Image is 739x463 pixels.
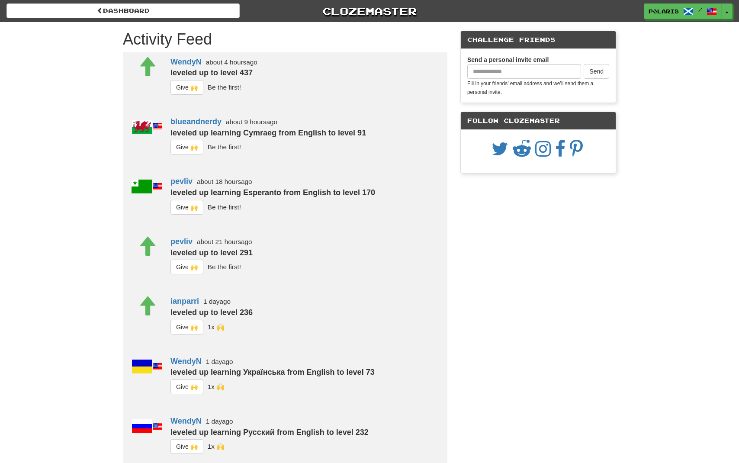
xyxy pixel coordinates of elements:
[170,248,253,257] strong: leveled up to level 291
[170,428,369,437] strong: leveled up learning Русский from English to level 232
[170,417,202,425] a: WendyN
[170,368,375,376] strong: leveled up learning Українська from English to level 73
[208,443,225,450] small: 19cupsofcoffee
[206,58,257,66] small: about 4 hours ago
[170,188,375,197] strong: leveled up learning Esperanto from English to level 170
[170,200,203,215] button: Give 🙌
[170,129,366,137] strong: leveled up learning Cymraeg from English to level 91
[170,140,203,154] button: Give 🙌
[170,439,203,454] button: Give 🙌
[253,3,486,19] a: Clozemaster
[649,7,679,15] span: p0laris
[467,56,549,63] strong: Send a personal invite email
[170,177,193,186] a: pevliv
[208,203,241,211] small: Be the first!
[170,357,202,366] a: WendyN
[170,308,253,317] strong: leveled up to level 236
[208,263,241,270] small: Be the first!
[584,64,609,79] button: Send
[206,358,233,365] small: 1 day ago
[208,143,241,151] small: Be the first!
[208,383,225,390] small: 19cupsofcoffee
[197,238,252,245] small: about 21 hours ago
[226,118,277,125] small: about 9 hours ago
[461,31,616,49] div: Challenge Friends
[170,379,203,394] button: Give 🙌
[698,7,702,13] span: /
[197,178,252,185] small: about 18 hours ago
[170,297,199,305] a: ianparri
[208,323,225,330] small: _cmns
[170,80,203,95] button: Give 🙌
[467,80,593,95] small: Fill in your friends’ email address and we’ll send them a personal invite.
[170,320,203,334] button: Give 🙌
[644,3,722,19] a: p0laris /
[170,260,203,274] button: Give 🙌
[208,84,241,91] small: Be the first!
[6,3,240,18] a: Dashboard
[170,58,202,66] a: WendyN
[461,112,616,130] div: Follow Clozemaster
[123,31,447,48] h1: Activity Feed
[170,68,253,77] strong: leveled up to level 437
[206,418,233,425] small: 1 day ago
[170,237,193,246] a: pevliv
[170,117,222,126] a: blueandnerdy
[203,298,231,305] small: 1 day ago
